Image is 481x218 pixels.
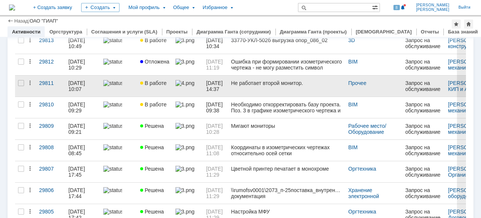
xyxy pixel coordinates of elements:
div: [DATE] 09:29 [68,101,86,114]
a: BIM [348,101,358,107]
span: [DATE] 10:34 [206,37,224,49]
span: -- [14,210,18,216]
div: Ошибка при формировании изометрического чертежа - не могу разместить символ [231,59,342,71]
div: Создать [81,3,119,12]
a: 29806 [36,183,65,204]
a: [DATE] 08:45 [65,140,100,161]
div: Запрос на обслуживание [405,144,442,156]
a: BIM [348,59,358,65]
div: Добрый день! [14,105,93,113]
div: Цветной принтер печатает в монохроме [231,166,342,172]
img: statusbar-100 (1).png [103,101,122,107]
a: Хранение электронной информации [348,187,381,205]
a: 3.png [172,118,203,139]
a: В работе [137,76,172,97]
a: 3.png [172,161,203,182]
div: [DATE] 08:45 [68,144,86,156]
a: [DATE] 10:29 [65,54,100,75]
a: [DATE] 10:07 [65,76,100,97]
a: 29810 [36,97,65,118]
span: [DATE] 11:08 [206,144,224,156]
div: 1 получатель [6,73,49,80]
a: statusbar-100 (1).png [100,118,137,139]
a: Решена [137,118,172,139]
a: [DATE] в 15:43 [36,67,57,79]
a: 29813 [36,33,65,54]
img: 4.png [175,80,194,86]
a: [DATE] 11:29 [203,183,228,204]
a: Активности [12,29,40,35]
div: Не работает второй монитор. [231,80,342,86]
img: 3.png [175,144,194,150]
a: [DATE] 10:34 [203,33,228,54]
span: [DATE] 11:19 [206,59,224,71]
a: Запрос на обслуживание [402,161,445,182]
img: statusbar-100 (1).png [103,59,122,65]
span: Отложена [140,59,169,65]
span: Решена [140,144,164,150]
span: [PERSON_NAME] [416,3,449,8]
div: [DATE] 17:44 [68,187,86,199]
a: 3.png [172,54,203,75]
img: statusbar-100 (1).png [103,144,122,150]
a: [DATE] 14:37 [203,76,228,97]
div: Действия [27,209,33,215]
a: Решена [137,161,172,182]
a: В работе [137,97,172,118]
a: BIM [348,144,358,150]
a: Назад [14,18,28,24]
img: statusbar-100 (1).png [103,187,122,193]
div: Запрос на обслуживание [405,187,442,199]
img: 3.png [175,209,194,215]
a: Цветной принтер печатает в монохроме [228,161,345,182]
a: Необходимо откорректировать базу проекта. Поз. 3 в графике изометрического чертежа и модели нет, ... [228,97,345,118]
a: statusbar-100 (1).png [100,97,137,118]
div: прошу установить доступ с правами чтения к папке: [14,113,93,129]
div: Сделать домашней страницей [464,20,473,29]
a: [DATE] 11:29 [203,161,228,182]
img: logo [9,5,15,11]
a: Запрос на обслуживание [402,97,445,118]
a: База знаний [448,29,478,35]
a: 29807 [36,161,65,182]
a: 29808 [36,140,65,161]
a: Решена [137,183,172,204]
a: [DATE] 09:38 [203,97,228,118]
span: [DATE] 14:37 [206,80,224,92]
a: [DATE] 09:21 [65,118,100,139]
div: Действия [27,123,33,129]
a: Оргтехника [348,166,376,172]
a: \\rumofsv0001\2073_п-25поставка_внутренних_устройств_и_катализатора_кса601апатит$\8_Техническая д... [228,183,345,204]
a: 1.png [172,97,203,118]
a: Запрос на обслуживание [402,76,445,97]
span: 8 [393,5,400,10]
a: Перейти на домашнюю страницу [9,5,15,11]
span: Решена [140,123,164,129]
a: Оргтехника [348,209,376,215]
div: | [28,18,29,23]
a: Координаты в изометрических чертежах относительно осей сетки [228,140,345,161]
span: В работе [140,80,166,86]
a: Отчеты [421,29,439,35]
span: [PERSON_NAME] [416,8,449,12]
img: statusbar-100 (1).png [103,37,122,43]
div: Запрос на обслуживание [405,123,442,135]
div: 29809 [39,123,62,129]
a: Проекты [166,29,188,35]
a: Диаграмма Ганта (сотрудники) [197,29,271,35]
div: Запрос на обслуживание [405,80,442,92]
div: 29813 [39,37,62,43]
div: Действия [27,166,33,172]
a: [DATE] 10:49 [65,33,100,54]
img: 3.png [175,37,194,43]
div: Запрос на обслуживание [405,101,442,114]
div: Необходимо откорректировать базу проекта. Поз. 3 в графике изометрического чертежа и модели нет, ... [231,101,342,114]
img: 1.png [175,101,194,107]
a: [DEMOGRAPHIC_DATA] [356,29,412,35]
img: 3.png [175,166,194,172]
span: [DATE] 11:29 [206,166,224,178]
a: statusbar-100 (1).png [100,161,137,182]
span: В работе [140,101,166,107]
div: Действия [27,59,33,65]
div: 29808 [39,144,62,150]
